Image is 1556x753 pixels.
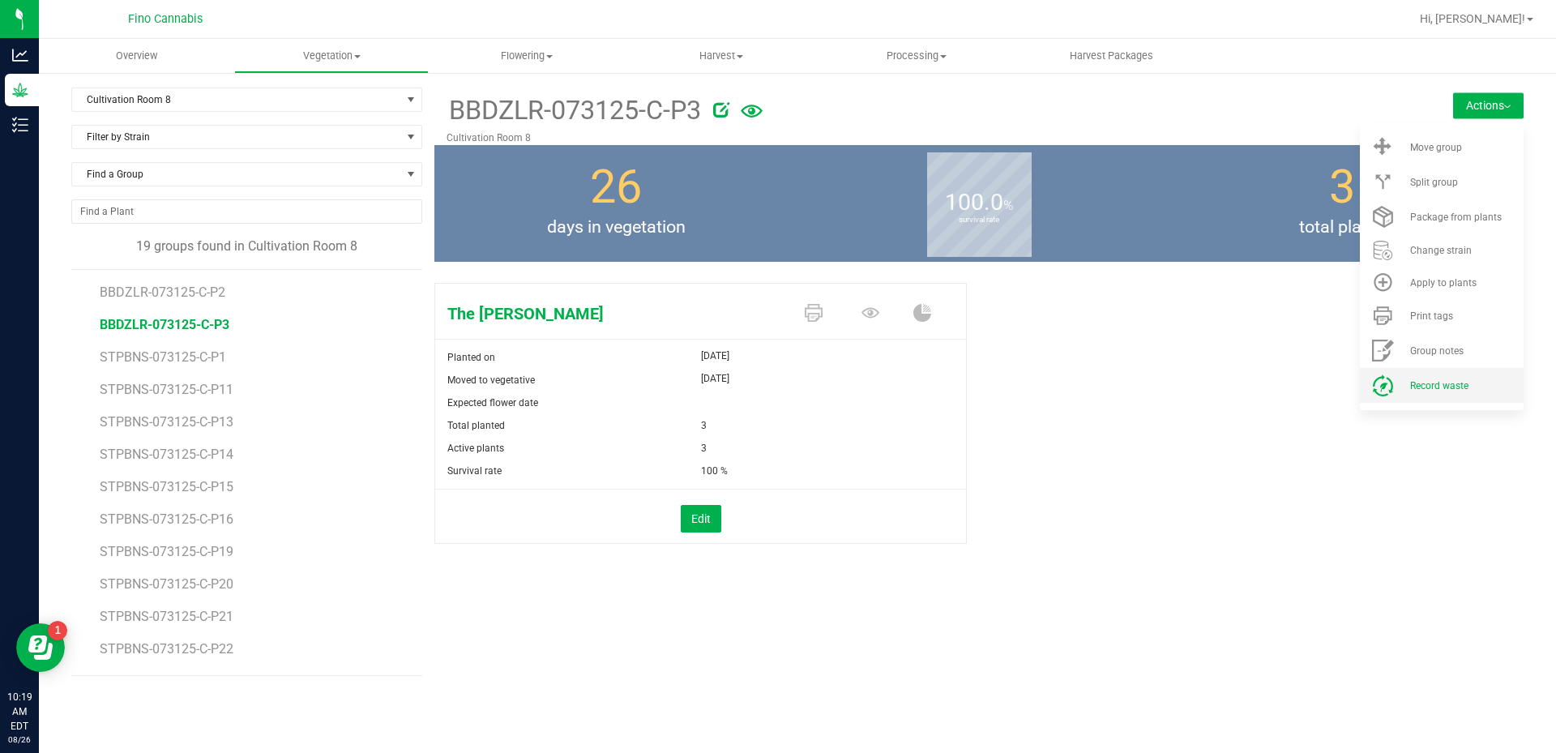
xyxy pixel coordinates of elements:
button: Actions [1453,92,1524,118]
span: Cultivation Room 8 [72,88,401,111]
span: Flowering [430,49,623,63]
inline-svg: Inventory [12,117,28,133]
span: total plants [1161,215,1524,241]
span: STPBNS-073125-C-P19 [100,544,233,559]
span: Moved to vegetative [447,374,535,386]
a: Harvest Packages [1014,39,1209,73]
span: Active plants [447,443,504,454]
span: 26 [590,160,642,214]
span: STPBNS-073125-C-P21 [100,609,233,624]
span: 100 % [701,460,728,482]
span: BBDZLR-073125-C-P3 [447,91,701,130]
button: Edit [681,505,721,533]
span: The Bobby Dazzler [435,302,789,326]
b: survival rate [927,148,1032,293]
a: Vegetation [234,39,430,73]
iframe: Resource center [16,623,65,672]
a: Flowering [429,39,624,73]
span: STPBNS-073125-C-P16 [100,511,233,527]
span: 3 [1329,160,1355,214]
span: Overview [94,49,179,63]
span: Survival rate [447,465,502,477]
span: STPBNS-073125-C-P1 [100,349,226,365]
span: Change strain [1410,245,1472,256]
span: STPBNS-073125-C-P11 [100,382,233,397]
p: Cultivation Room 8 [447,130,1330,145]
span: Fino Cannabis [128,12,203,26]
span: Hi, [PERSON_NAME]! [1420,12,1525,25]
span: Split group [1410,177,1458,188]
span: Harvest Packages [1048,49,1175,63]
span: Group notes [1410,345,1464,357]
span: Planted on [447,352,495,363]
span: STPBNS-073125-C-P13 [100,414,233,430]
p: 10:19 AM EDT [7,690,32,734]
span: [DATE] [701,369,729,388]
a: Processing [819,39,1015,73]
group-info-box: Days in vegetation [447,145,785,262]
span: Find a Group [72,163,401,186]
span: select [401,88,421,111]
group-info-box: Survival rate [810,145,1148,262]
span: [DATE] [701,346,729,366]
span: Print tags [1410,310,1453,322]
div: 19 groups found in Cultivation Room 8 [71,237,422,256]
input: NO DATA FOUND [72,200,421,223]
span: 3 [701,414,707,437]
span: Expected flower date [447,397,538,409]
span: Vegetation [235,49,429,63]
span: STPBNS-073125-C-P22 [100,641,233,657]
span: STPBNS-073125-C-P14 [100,447,233,462]
span: Harvest [625,49,819,63]
span: Move group [1410,142,1462,153]
span: STPBNS-073125-C-P23 [100,674,233,689]
a: Overview [39,39,234,73]
span: Apply to plants [1410,277,1477,289]
p: 08/26 [7,734,32,746]
inline-svg: Grow [12,82,28,98]
span: Filter by Strain [72,126,401,148]
span: STPBNS-073125-C-P15 [100,479,233,494]
span: Total planted [447,420,505,431]
span: STPBNS-073125-C-P20 [100,576,233,592]
a: Harvest [624,39,819,73]
span: 3 [701,437,707,460]
span: BBDZLR-073125-C-P3 [100,317,229,332]
inline-svg: Analytics [12,47,28,63]
span: Package from plants [1410,212,1502,223]
span: days in vegetation [434,215,797,241]
span: Record waste [1410,380,1468,391]
span: Processing [820,49,1014,63]
span: BBDZLR-073125-C-P2 [100,285,225,300]
iframe: Resource center unread badge [48,621,67,640]
group-info-box: Total number of plants [1173,145,1511,262]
